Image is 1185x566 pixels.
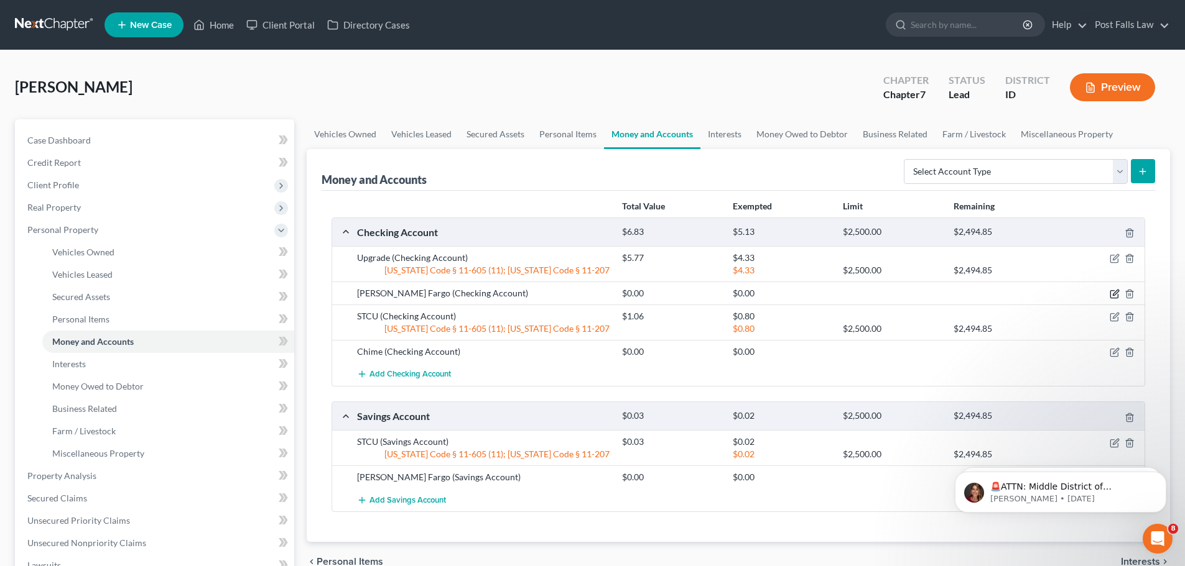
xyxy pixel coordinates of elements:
[27,180,79,190] span: Client Profile
[1013,119,1120,149] a: Miscellaneous Property
[52,403,117,414] span: Business Related
[1089,14,1169,36] a: Post Falls Law
[727,448,837,460] div: $0.02
[749,119,855,149] a: Money Owed to Debtor
[27,157,81,168] span: Credit Report
[855,119,935,149] a: Business Related
[351,252,616,264] div: Upgrade (Checking Account)
[52,448,144,459] span: Miscellaneous Property
[322,172,427,187] div: Money and Accounts
[52,426,116,436] span: Farm / Livestock
[27,470,96,481] span: Property Analysis
[727,252,837,264] div: $4.33
[52,314,109,324] span: Personal Items
[17,532,294,554] a: Unsecured Nonpriority Claims
[42,353,294,375] a: Interests
[947,264,1057,276] div: $2,494.85
[42,331,294,353] a: Money and Accounts
[52,358,86,369] span: Interests
[1005,73,1050,88] div: District
[52,269,113,280] span: Vehicles Leased
[727,322,837,335] div: $0.80
[616,410,726,422] div: $0.03
[130,21,172,30] span: New Case
[532,119,604,149] a: Personal Items
[307,119,384,149] a: Vehicles Owned
[727,471,837,483] div: $0.00
[1046,14,1087,36] a: Help
[17,487,294,509] a: Secured Claims
[351,287,616,299] div: [PERSON_NAME] Fargo (Checking Account)
[384,119,459,149] a: Vehicles Leased
[42,420,294,442] a: Farm / Livestock
[52,336,134,347] span: Money and Accounts
[954,201,995,211] strong: Remaining
[947,410,1057,422] div: $2,494.85
[27,135,91,145] span: Case Dashboard
[52,381,144,391] span: Money Owed to Debtor
[616,345,726,358] div: $0.00
[911,13,1025,36] input: Search by name...
[837,226,947,238] div: $2,500.00
[616,436,726,448] div: $0.03
[369,370,451,380] span: Add Checking Account
[357,363,451,386] button: Add Checking Account
[52,291,110,302] span: Secured Assets
[42,263,294,286] a: Vehicles Leased
[920,88,926,100] span: 7
[843,201,863,211] strong: Limit
[351,322,616,335] div: [US_STATE] Code § 11-605 (11); [US_STATE] Code § 11-207
[27,202,81,212] span: Real Property
[727,310,837,322] div: $0.80
[357,488,446,511] button: Add Savings Account
[15,78,132,96] span: [PERSON_NAME]
[42,375,294,398] a: Money Owed to Debtor
[321,14,416,36] a: Directory Cases
[947,226,1057,238] div: $2,494.85
[240,14,321,36] a: Client Portal
[351,226,616,239] div: Checking Account
[27,493,87,503] span: Secured Claims
[727,345,837,358] div: $0.00
[622,201,665,211] strong: Total Value
[1070,73,1155,101] button: Preview
[700,119,749,149] a: Interests
[949,88,985,102] div: Lead
[837,448,947,460] div: $2,500.00
[27,537,146,548] span: Unsecured Nonpriority Claims
[351,310,616,322] div: STCU (Checking Account)
[42,442,294,465] a: Miscellaneous Property
[42,286,294,308] a: Secured Assets
[369,495,446,505] span: Add Savings Account
[27,224,98,235] span: Personal Property
[727,410,837,422] div: $0.02
[351,345,616,358] div: Chime (Checking Account)
[17,129,294,152] a: Case Dashboard
[616,287,726,299] div: $0.00
[935,119,1013,149] a: Farm / Livestock
[42,241,294,263] a: Vehicles Owned
[54,48,215,59] p: Message from Katie, sent 4w ago
[351,409,616,422] div: Savings Account
[351,436,616,448] div: STCU (Savings Account)
[27,515,130,526] span: Unsecured Priority Claims
[42,308,294,331] a: Personal Items
[604,119,700,149] a: Money and Accounts
[1168,524,1178,534] span: 8
[727,436,837,448] div: $0.02
[351,264,616,276] div: [US_STATE] Code § 11-605 (11); [US_STATE] Code § 11-207
[616,471,726,483] div: $0.00
[52,247,114,257] span: Vehicles Owned
[837,264,947,276] div: $2,500.00
[936,445,1185,532] iframe: Intercom notifications message
[616,310,726,322] div: $1.06
[351,448,616,460] div: [US_STATE] Code § 11-605 (11); [US_STATE] Code § 11-207
[949,73,985,88] div: Status
[1143,524,1173,554] iframe: Intercom live chat
[1005,88,1050,102] div: ID
[459,119,532,149] a: Secured Assets
[727,226,837,238] div: $5.13
[187,14,240,36] a: Home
